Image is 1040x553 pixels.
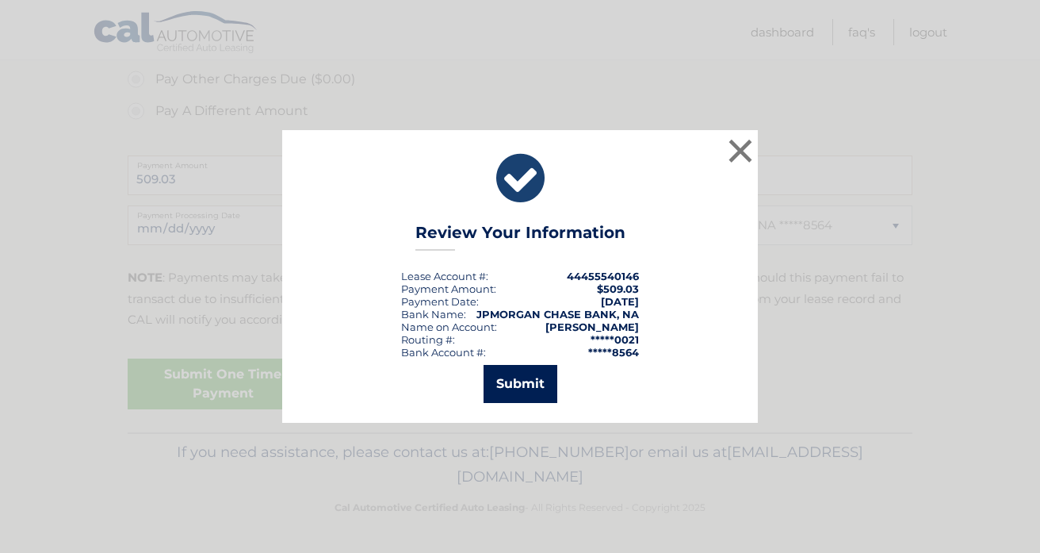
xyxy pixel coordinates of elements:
[401,295,476,308] span: Payment Date
[601,295,639,308] span: [DATE]
[401,308,466,321] div: Bank Name:
[545,321,639,333] strong: [PERSON_NAME]
[401,346,486,359] div: Bank Account #:
[401,333,455,346] div: Routing #:
[476,308,639,321] strong: JPMORGAN CHASE BANK, NA
[415,223,625,251] h3: Review Your Information
[725,135,756,167] button: ×
[484,365,557,403] button: Submit
[401,321,497,333] div: Name on Account:
[401,270,488,282] div: Lease Account #:
[567,270,639,282] strong: 44455540146
[401,282,496,295] div: Payment Amount:
[401,295,479,308] div: :
[597,282,639,295] span: $509.03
